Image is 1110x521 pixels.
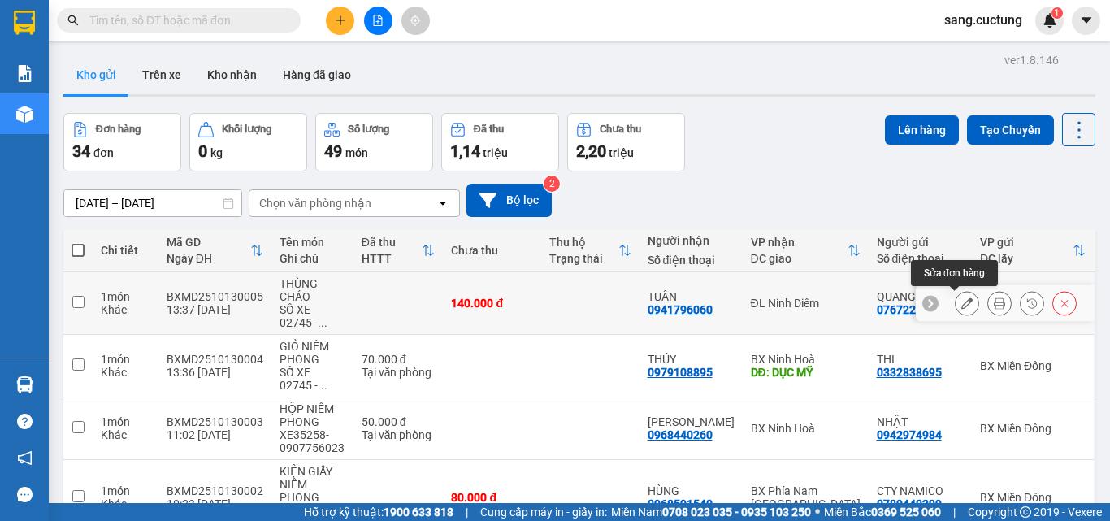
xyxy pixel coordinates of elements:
th: Toggle SortBy [541,229,640,272]
div: Khác [101,428,150,441]
div: CTY NAMICO [877,484,964,497]
div: 0767229833 [877,303,942,316]
div: GIỎ NIÊM PHONG [280,340,345,366]
span: | [953,503,956,521]
span: ... [318,379,327,392]
div: Khác [101,366,150,379]
div: Tên món [280,236,345,249]
span: copyright [1020,506,1031,518]
div: 11:02 [DATE] [167,428,263,441]
div: 13:37 [DATE] [167,303,263,316]
button: Chưa thu2,20 triệu [567,113,685,171]
div: Số điện thoại [648,254,735,267]
div: Số lượng [348,124,389,135]
button: Lên hàng [885,115,959,145]
span: caret-down [1079,13,1094,28]
div: ver 1.8.146 [1004,51,1059,69]
span: 49 [324,141,342,161]
b: 339 Đinh Bộ Lĩnh, P26 [8,89,85,120]
div: Chưa thu [451,244,533,257]
button: Trên xe [129,55,194,94]
span: Miền Nam [611,503,811,521]
div: 50.000 đ [362,415,436,428]
div: Sửa đơn hàng [911,260,998,286]
span: notification [17,450,33,466]
div: BXMD2510130002 [167,484,263,497]
button: Khối lượng0kg [189,113,307,171]
div: Khác [101,497,150,510]
span: triệu [483,146,508,159]
img: logo-vxr [14,11,35,35]
div: 0968440260 [648,428,713,441]
div: 1 món [101,353,150,366]
div: Thu hộ [549,236,618,249]
div: Người nhận [648,234,735,247]
button: Đã thu1,14 triệu [441,113,559,171]
button: Tạo Chuyến [967,115,1054,145]
span: environment [8,90,20,102]
div: 10:23 [DATE] [167,497,263,510]
div: THÚY [648,353,735,366]
li: VP BX Miền Đông [8,69,112,87]
div: 0979108895 [648,366,713,379]
button: Bộ lọc [466,184,552,217]
div: Ngày ĐH [167,252,250,265]
span: kg [210,146,223,159]
span: 2,20 [576,141,606,161]
div: BX Miền Đông [980,422,1086,435]
button: plus [326,7,354,35]
div: QUANG [877,290,964,303]
div: Người gửi [877,236,964,249]
div: 1 món [101,484,150,497]
b: [GEOGRAPHIC_DATA], [GEOGRAPHIC_DATA] [112,107,213,174]
div: BX Miền Đông [980,491,1086,504]
img: solution-icon [16,65,33,82]
span: file-add [372,15,384,26]
span: environment [112,90,124,102]
span: đơn [93,146,114,159]
div: 70.000 đ [362,353,436,366]
div: 80.000 đ [451,491,533,504]
th: Toggle SortBy [353,229,444,272]
div: THÙNG CHÁO [280,277,345,303]
div: HÙNG [648,484,735,497]
span: | [466,503,468,521]
span: 1,14 [450,141,480,161]
span: ⚪️ [815,509,820,515]
div: 13:36 [DATE] [167,366,263,379]
strong: 0708 023 035 - 0935 103 250 [662,506,811,519]
div: KIỆN GIẤY NIÊM PHONG [280,465,345,504]
div: HTTT [362,252,423,265]
input: Tìm tên, số ĐT hoặc mã đơn [89,11,281,29]
svg: open [436,197,449,210]
div: BX Ninh Hoà [751,353,861,366]
div: LƯU GIA SƯ [648,415,735,428]
div: Sửa đơn hàng [955,291,979,315]
button: Hàng đã giao [270,55,364,94]
div: 1 món [101,290,150,303]
span: triệu [609,146,634,159]
sup: 1 [1051,7,1063,19]
button: Đơn hàng34đơn [63,113,181,171]
span: aim [410,15,421,26]
strong: 0369 525 060 [871,506,941,519]
div: ĐC lấy [980,252,1073,265]
div: VP nhận [751,236,848,249]
div: VP gửi [980,236,1073,249]
div: 140.000 đ [451,297,533,310]
div: BXMD2510130003 [167,415,263,428]
div: TUẤN [648,290,735,303]
div: 0942974984 [877,428,942,441]
span: search [67,15,79,26]
li: VP ĐL Ninh Diêm [112,69,216,87]
input: Select a date range. [64,190,241,216]
th: Toggle SortBy [972,229,1094,272]
div: Tại văn phòng [362,428,436,441]
img: warehouse-icon [16,376,33,393]
div: BXMD2510130005 [167,290,263,303]
span: Miền Bắc [824,503,941,521]
span: Cung cấp máy in - giấy in: [480,503,607,521]
button: file-add [364,7,392,35]
button: Số lượng49món [315,113,433,171]
button: caret-down [1072,7,1100,35]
